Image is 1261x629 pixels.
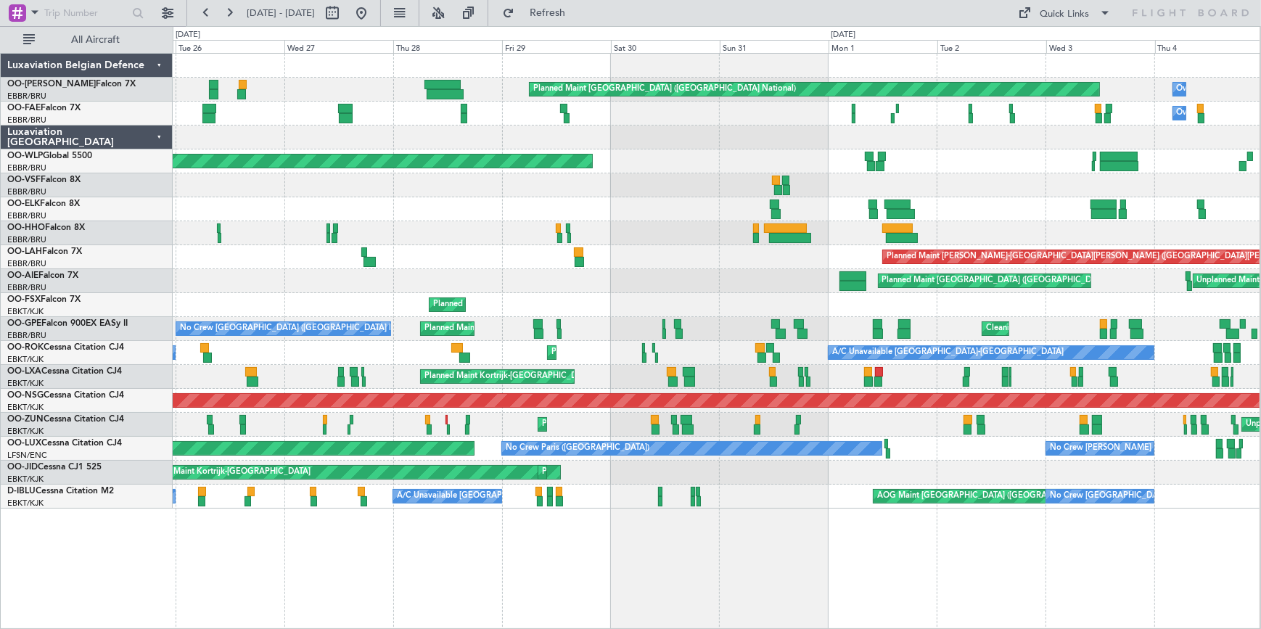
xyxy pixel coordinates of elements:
span: OO-FSX [7,295,41,304]
div: Planned Maint Kortrijk-[GEOGRAPHIC_DATA] [551,342,720,363]
div: Sat 30 [611,40,720,53]
a: OO-ZUNCessna Citation CJ4 [7,415,124,424]
a: EBKT/KJK [7,498,44,509]
a: EBBR/BRU [7,234,46,245]
div: Thu 28 [393,40,502,53]
div: Tue 26 [176,40,284,53]
div: Planned Maint Kortrijk-[GEOGRAPHIC_DATA] [433,294,602,316]
a: OO-[PERSON_NAME]Falcon 7X [7,80,136,89]
div: A/C Unavailable [GEOGRAPHIC_DATA]-[GEOGRAPHIC_DATA] [832,342,1064,363]
button: Quick Links [1011,1,1119,25]
a: EBBR/BRU [7,282,46,293]
a: OO-ROKCessna Citation CJ4 [7,343,124,352]
span: OO-ROK [7,343,44,352]
a: OO-WLPGlobal 5500 [7,152,92,160]
div: [DATE] [831,29,855,41]
div: Tue 2 [937,40,1046,53]
button: All Aircraft [16,28,157,52]
a: OO-ELKFalcon 8X [7,200,80,208]
div: Planned Maint Kortrijk-[GEOGRAPHIC_DATA] [424,366,593,387]
a: OO-HHOFalcon 8X [7,223,85,232]
div: No Crew [GEOGRAPHIC_DATA] ([GEOGRAPHIC_DATA] National) [180,318,423,340]
span: Refresh [517,8,578,18]
a: OO-VSFFalcon 8X [7,176,81,184]
span: OO-LUX [7,439,41,448]
span: OO-ZUN [7,415,44,424]
a: EBKT/KJK [7,426,44,437]
span: OO-ELK [7,200,40,208]
a: EBBR/BRU [7,186,46,197]
div: Planned Maint Kortrijk-[GEOGRAPHIC_DATA] [542,414,711,435]
a: D-IBLUCessna Citation M2 [7,487,114,496]
div: Wed 27 [284,40,393,53]
span: OO-GPE [7,319,41,328]
span: OO-[PERSON_NAME] [7,80,96,89]
div: Planned Maint [GEOGRAPHIC_DATA] ([GEOGRAPHIC_DATA]) [882,270,1111,292]
div: [DATE] [176,29,200,41]
a: OO-GPEFalcon 900EX EASy II [7,319,128,328]
span: OO-HHO [7,223,45,232]
span: OO-WLP [7,152,43,160]
span: OO-JID [7,463,38,472]
a: OO-LUXCessna Citation CJ4 [7,439,122,448]
span: [DATE] - [DATE] [247,7,315,20]
div: AOG Maint [GEOGRAPHIC_DATA] ([GEOGRAPHIC_DATA] National) [877,485,1129,507]
span: All Aircraft [38,35,153,45]
a: OO-LXACessna Citation CJ4 [7,367,122,376]
a: EBBR/BRU [7,91,46,102]
div: Cleaning [GEOGRAPHIC_DATA] ([GEOGRAPHIC_DATA] National) [986,318,1228,340]
a: LFSN/ENC [7,450,47,461]
a: OO-NSGCessna Citation CJ4 [7,391,124,400]
a: EBKT/KJK [7,354,44,365]
div: AOG Maint Kortrijk-[GEOGRAPHIC_DATA] [152,461,311,483]
input: Trip Number [44,2,128,24]
a: EBBR/BRU [7,163,46,173]
div: A/C Unavailable [GEOGRAPHIC_DATA]-[GEOGRAPHIC_DATA] [397,485,628,507]
div: Planned Maint [GEOGRAPHIC_DATA] ([GEOGRAPHIC_DATA] National) [424,318,687,340]
div: Planned Maint [GEOGRAPHIC_DATA] ([GEOGRAPHIC_DATA] National) [533,78,796,100]
a: OO-FSXFalcon 7X [7,295,81,304]
a: OO-FAEFalcon 7X [7,104,81,112]
div: Mon 1 [829,40,937,53]
div: No Crew Paris ([GEOGRAPHIC_DATA]) [506,437,649,459]
a: OO-AIEFalcon 7X [7,271,78,280]
div: Wed 3 [1046,40,1155,53]
div: Quick Links [1040,7,1090,22]
a: EBBR/BRU [7,258,46,269]
a: OO-LAHFalcon 7X [7,247,82,256]
div: Fri 29 [502,40,611,53]
span: OO-FAE [7,104,41,112]
div: No Crew [PERSON_NAME] ([PERSON_NAME]) [1050,437,1224,459]
span: OO-VSF [7,176,41,184]
a: OO-JIDCessna CJ1 525 [7,463,102,472]
a: EBKT/KJK [7,378,44,389]
span: OO-LXA [7,367,41,376]
span: OO-LAH [7,247,42,256]
span: OO-AIE [7,271,38,280]
span: OO-NSG [7,391,44,400]
a: EBBR/BRU [7,210,46,221]
span: D-IBLU [7,487,36,496]
div: Sun 31 [720,40,829,53]
button: Refresh [496,1,583,25]
a: EBKT/KJK [7,402,44,413]
a: EBBR/BRU [7,115,46,126]
a: EBKT/KJK [7,306,44,317]
a: EBBR/BRU [7,330,46,341]
div: Planned Maint Kortrijk-[GEOGRAPHIC_DATA] [542,461,711,483]
a: EBKT/KJK [7,474,44,485]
